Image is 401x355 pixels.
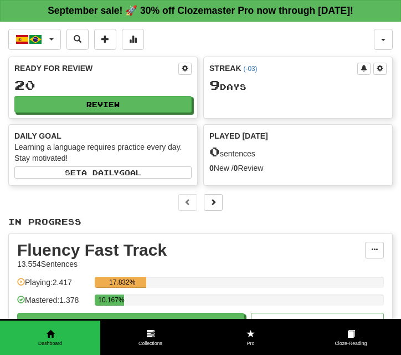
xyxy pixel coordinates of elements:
span: 0 [209,144,220,159]
div: Day s [209,78,387,93]
span: 9 [209,77,220,93]
div: 17.832% [98,277,146,288]
div: 10.167% [98,295,124,306]
button: Seta dailygoal [14,166,192,179]
div: 13.554 Sentences [17,258,365,270]
button: More stats [122,29,144,50]
span: Played [DATE] [209,130,268,141]
p: In Progress [8,216,393,227]
div: Daily Goal [14,130,192,141]
span: Collections [100,340,200,347]
div: Fluency Fast Track [17,242,365,258]
strong: 0 [234,164,238,173]
span: Cloze-Reading [301,340,401,347]
strong: 0 [209,164,214,173]
button: Search sentences [66,29,89,50]
div: Streak [209,63,357,74]
button: Play [17,313,244,332]
div: New / Review [209,163,387,174]
button: Review [14,96,192,113]
span: Pro [200,340,301,347]
button: Add sentence to collection [94,29,116,50]
strong: September sale! 🚀 30% off Clozemaster Pro now through [DATE]! [48,5,353,16]
div: Ready for Review [14,63,178,74]
div: sentences [209,145,387,159]
span: a daily [81,169,119,176]
div: Learning a language requires practice every day. Stay motivated! [14,141,192,164]
button: Review (20) [251,313,384,332]
div: Mastered: 1.378 [17,295,89,313]
a: (-03) [243,65,257,73]
div: Playing: 2.417 [17,277,89,295]
div: 20 [14,78,192,92]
